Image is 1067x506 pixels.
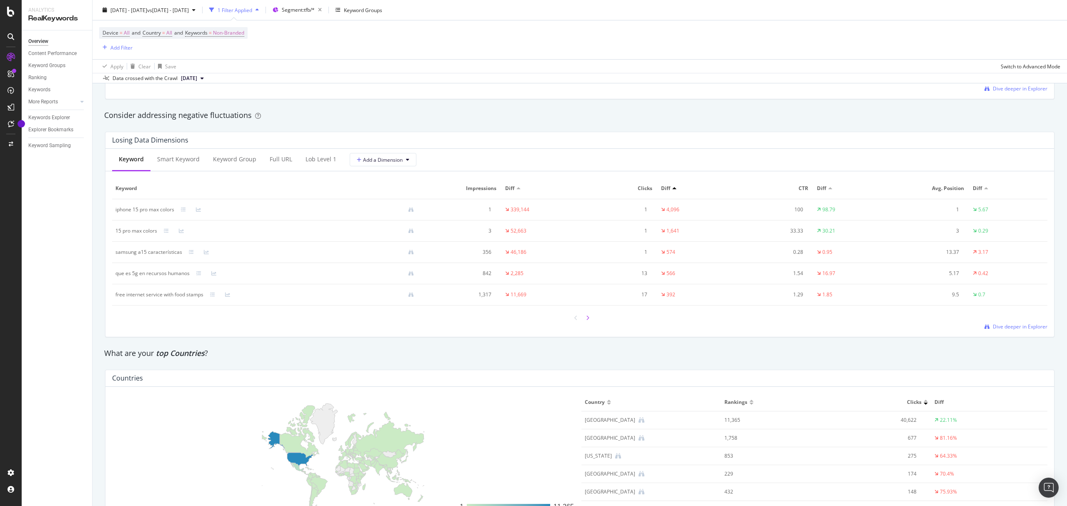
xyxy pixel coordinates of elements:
span: Keyword [115,185,418,192]
div: Full URL [270,155,292,163]
div: 3 [427,227,491,235]
div: 9.5 [895,291,959,298]
span: All [166,27,172,39]
span: Diff [661,185,670,192]
span: Clicks [907,398,922,406]
div: 16.97 [822,270,835,277]
span: and [132,29,140,36]
div: Overview [28,37,48,46]
div: 2,285 [511,270,523,277]
div: 1 Filter Applied [218,6,252,13]
div: 17 [583,291,647,298]
div: 1,641 [666,227,679,235]
span: = [209,29,212,36]
button: Save [155,60,176,73]
a: Keyword Sampling [28,141,86,150]
div: RealKeywords [28,14,85,23]
div: Add Filter [110,44,133,51]
div: que es 5g en recursos humanos [115,270,190,277]
button: [DATE] - [DATE]vs[DATE] - [DATE] [99,3,199,17]
a: Content Performance [28,49,86,58]
span: 2025 Jun. 27th [181,75,197,82]
span: Non-Branded [213,27,244,39]
div: Smart Keyword [157,155,200,163]
div: 98.79 [822,206,835,213]
div: samsung a15 características [115,248,182,256]
div: 30.21 [822,227,835,235]
div: Explorer Bookmarks [28,125,73,134]
a: Overview [28,37,86,46]
div: 33.33 [739,227,803,235]
div: 15 pro max colors [115,227,157,235]
div: Clear [138,63,151,70]
div: 853 [724,452,802,460]
a: Ranking [28,73,86,82]
a: Explorer Bookmarks [28,125,86,134]
div: Apply [110,63,123,70]
div: More Reports [28,98,58,106]
div: 1,758 [724,434,802,442]
div: 174 [818,470,917,478]
div: 574 [666,248,675,256]
a: Keywords Explorer [28,113,86,122]
span: [DATE] - [DATE] [110,6,147,13]
span: and [174,29,183,36]
div: Tooltip anchor [18,120,25,128]
span: Diff [817,185,826,192]
span: Diff [934,398,1042,406]
div: Keywords Explorer [28,113,70,122]
div: 46,186 [511,248,526,256]
div: Consider addressing negative fluctuations [104,110,1055,121]
span: = [120,29,123,36]
div: Analytics [28,7,85,14]
div: 1.54 [739,270,803,277]
div: Keyword Sampling [28,141,71,150]
div: 392 [666,291,675,298]
div: 432 [724,488,802,496]
div: 0.29 [978,227,988,235]
a: Keyword Groups [28,61,86,70]
div: 356 [427,248,491,256]
span: CTR [739,185,808,192]
div: Ranking [28,73,47,82]
div: Losing Data Dimensions [112,136,188,144]
div: 11,669 [511,291,526,298]
span: vs [DATE] - [DATE] [147,6,189,13]
div: United States of America [585,416,635,424]
span: Avg. Position [895,185,964,192]
div: Keyword Groups [344,6,382,13]
div: 566 [666,270,675,277]
div: 0.28 [739,248,803,256]
div: 75.93% [940,488,957,496]
span: Keywords [185,29,208,36]
div: 0.95 [822,248,832,256]
div: 4,096 [666,206,679,213]
div: Puerto Rico [585,452,612,460]
span: Add a Dimension [357,156,403,163]
div: Content Performance [28,49,77,58]
button: Apply [99,60,123,73]
span: All [124,27,130,39]
span: Segment: tfb/* [282,6,315,13]
a: Keywords [28,85,86,94]
div: 1 [583,248,647,256]
div: 1,317 [427,291,491,298]
div: 1 [427,206,491,213]
div: 275 [818,452,917,460]
button: Segment:tfb/* [269,3,325,17]
div: 3 [895,227,959,235]
div: 70.4% [940,470,954,478]
div: 3.17 [978,248,988,256]
div: 64.33% [940,452,957,460]
div: Data crossed with the Crawl [113,75,178,82]
button: [DATE] [178,73,207,83]
div: Keyword Groups [28,61,65,70]
div: 100 [739,206,803,213]
span: Country [143,29,161,36]
button: Add Filter [99,43,133,53]
div: 13.37 [895,248,959,256]
div: lob Level 1 [306,155,336,163]
div: 229 [724,470,802,478]
div: Countries [112,374,143,382]
div: 1.29 [739,291,803,298]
